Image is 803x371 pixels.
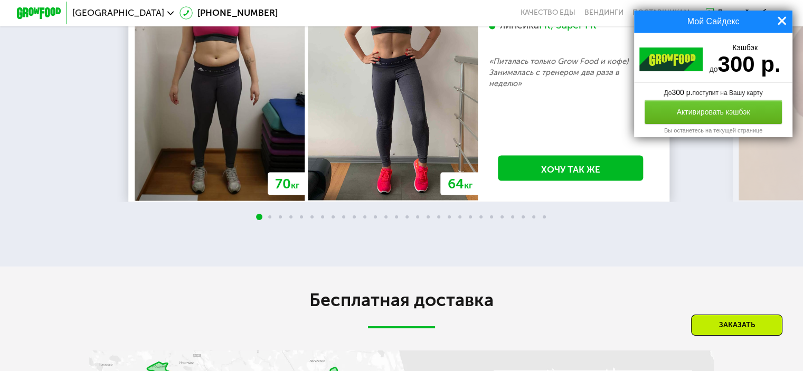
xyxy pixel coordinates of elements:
span: До поступит на Вашу карту [664,89,762,97]
div: 70 [268,172,306,195]
div: 64 [440,172,479,195]
b: 300 р. [672,88,692,97]
h2: Бесплатная доставка [89,289,714,311]
b: 300 р. [717,52,780,77]
small: Вы останетесь на текущей странице [664,127,762,134]
a: Активировать кэшбэк [645,100,782,124]
img: 15909.png [639,47,703,72]
a: Мой Сайдекс [687,11,740,33]
a: Хочу так же [498,155,644,180]
span: кг [464,179,473,190]
a: Качество еды [521,8,575,17]
span: [GEOGRAPHIC_DATA] [72,8,164,17]
a: Вендинги [584,8,623,17]
p: «Питалась только Grow Food и кофе) Занималась с тренером два раза в неделю» [489,56,653,89]
div: Заказать [691,315,782,336]
div: до [703,38,787,82]
div: Кэшбэк [703,43,787,52]
div: Личный кабинет [717,6,786,20]
div: поставщикам [632,8,690,17]
span: кг [290,179,299,190]
a: [PHONE_NUMBER] [180,6,278,20]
